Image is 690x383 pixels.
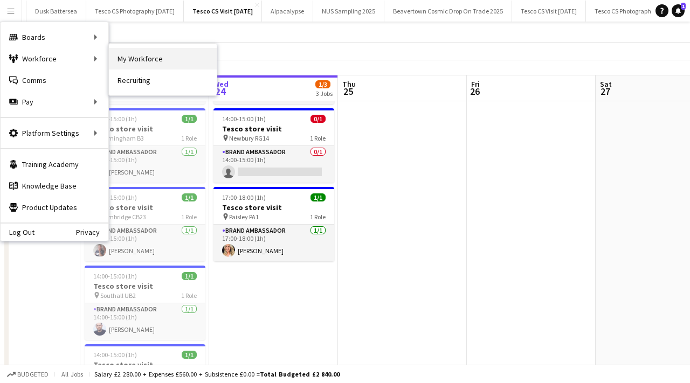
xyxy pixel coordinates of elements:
[85,146,205,183] app-card-role: Brand Ambassador1/114:00-15:00 (1h)[PERSON_NAME]
[85,187,205,261] app-job-card: 14:00-15:00 (1h)1/1Tesco store visit Cambridge CB231 RoleBrand Ambassador1/114:00-15:00 (1h)[PERS...
[85,303,205,340] app-card-role: Brand Ambassador1/114:00-15:00 (1h)[PERSON_NAME]
[181,291,197,300] span: 1 Role
[229,134,269,142] span: Newbury RG14
[1,69,108,91] a: Comms
[262,1,313,22] button: Alpacalypse
[512,1,586,22] button: Tesco CS Visit [DATE]
[85,108,205,183] app-job-card: 14:00-15:00 (1h)1/1Tesco store visit Birmingham B31 RoleBrand Ambassador1/114:00-15:00 (1h)[PERSO...
[100,213,146,221] span: Cambridge CB23
[213,187,334,261] app-job-card: 17:00-18:00 (1h)1/1Tesco store visit Paisley PA11 RoleBrand Ambassador1/117:00-18:00 (1h)[PERSON_...
[1,197,108,218] a: Product Updates
[213,203,334,212] h3: Tesco store visit
[222,115,266,123] span: 14:00-15:00 (1h)
[85,266,205,340] app-job-card: 14:00-15:00 (1h)1/1Tesco store visit Southall UB21 RoleBrand Ambassador1/114:00-15:00 (1h)[PERSON...
[600,79,612,89] span: Sat
[315,80,330,88] span: 1/3
[222,193,266,201] span: 17:00-18:00 (1h)
[85,360,205,370] h3: Tesco store visit
[1,122,108,144] div: Platform Settings
[1,228,34,236] a: Log Out
[1,91,108,113] div: Pay
[213,108,334,183] app-job-card: 14:00-15:00 (1h)0/1Tesco store visit Newbury RG141 RoleBrand Ambassador0/114:00-15:00 (1h)
[471,79,480,89] span: Fri
[109,69,217,91] a: Recruiting
[384,1,512,22] button: Beavertown Cosmic Drop On Trade 2025
[213,225,334,261] app-card-role: Brand Ambassador1/117:00-18:00 (1h)[PERSON_NAME]
[341,85,356,98] span: 25
[184,1,262,22] button: Tesco CS Visit [DATE]
[313,1,384,22] button: NUS Sampling 2025
[672,4,685,17] a: 1
[5,368,50,380] button: Budgeted
[1,154,108,175] a: Training Academy
[182,115,197,123] span: 1/1
[470,85,480,98] span: 26
[109,48,217,69] a: My Workforce
[17,371,49,378] span: Budgeted
[342,79,356,89] span: Thu
[26,1,86,22] button: Dusk Battersea
[310,115,326,123] span: 0/1
[85,281,205,291] h3: Tesco store visit
[182,351,197,359] span: 1/1
[94,370,340,378] div: Salary £2 280.00 + Expenses £560.00 + Subsistence £0.00 =
[212,85,229,98] span: 24
[59,370,85,378] span: All jobs
[1,175,108,197] a: Knowledge Base
[213,124,334,134] h3: Tesco store visit
[181,213,197,221] span: 1 Role
[598,85,612,98] span: 27
[85,203,205,212] h3: Tesco store visit
[85,225,205,261] app-card-role: Brand Ambassador1/114:00-15:00 (1h)[PERSON_NAME]
[586,1,684,22] button: Tesco CS Photography August
[213,79,229,89] span: Wed
[229,213,259,221] span: Paisley PA1
[182,193,197,201] span: 1/1
[310,193,326,201] span: 1/1
[260,370,340,378] span: Total Budgeted £2 840.00
[213,146,334,183] app-card-role: Brand Ambassador0/114:00-15:00 (1h)
[93,272,137,280] span: 14:00-15:00 (1h)
[93,351,137,359] span: 14:00-15:00 (1h)
[182,272,197,280] span: 1/1
[681,3,686,10] span: 1
[100,291,136,300] span: Southall UB2
[86,1,184,22] button: Tesco CS Photography [DATE]
[100,134,144,142] span: Birmingham B3
[85,124,205,134] h3: Tesco store visit
[310,134,326,142] span: 1 Role
[316,89,333,98] div: 3 Jobs
[181,134,197,142] span: 1 Role
[1,26,108,48] div: Boards
[76,228,108,236] a: Privacy
[1,48,108,69] div: Workforce
[93,115,137,123] span: 14:00-15:00 (1h)
[310,213,326,221] span: 1 Role
[93,193,137,201] span: 14:00-15:00 (1h)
